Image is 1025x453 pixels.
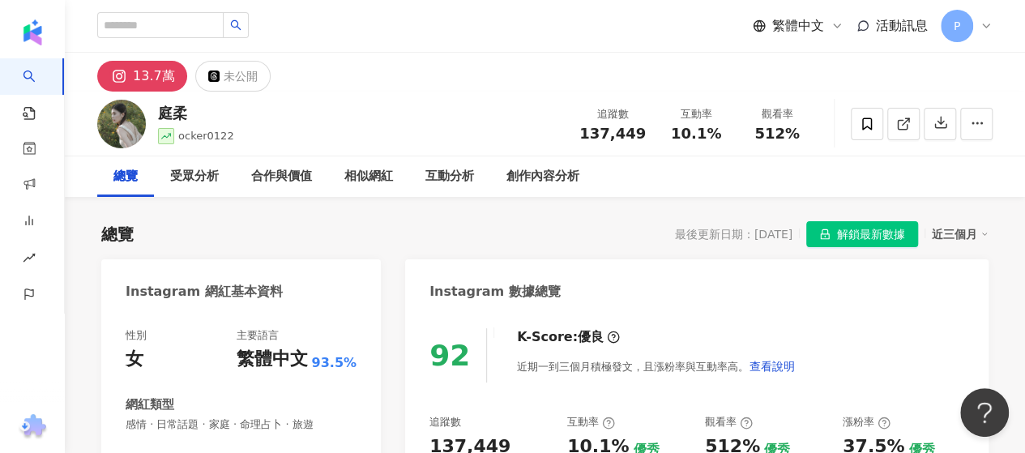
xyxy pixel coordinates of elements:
button: 解鎖最新數據 [806,221,918,247]
span: 活動訊息 [876,18,928,33]
span: 感情 · 日常話題 · 家庭 · 命理占卜 · 旅遊 [126,417,357,432]
div: 追蹤數 [579,106,646,122]
div: 總覽 [101,223,134,246]
div: 近期一到三個月積極發文，且漲粉率與互動率高。 [517,350,796,382]
span: lock [819,229,831,240]
div: 觀看率 [705,415,753,429]
div: 13.7萬 [133,65,175,88]
div: 優良 [578,328,604,346]
span: P [954,17,960,35]
div: 未公開 [224,65,258,88]
img: chrome extension [17,414,49,440]
span: 137,449 [579,125,646,142]
span: 10.1% [671,126,721,142]
span: rise [23,241,36,278]
div: 觀看率 [746,106,808,122]
div: Instagram 數據總覽 [429,283,561,301]
button: 查看說明 [749,350,796,382]
iframe: Help Scout Beacon - Open [960,388,1009,437]
div: 漲粉率 [843,415,890,429]
div: 最後更新日期：[DATE] [675,228,792,241]
div: 網紅類型 [126,396,174,413]
div: 受眾分析 [170,167,219,186]
div: K-Score : [517,328,620,346]
div: 互動率 [567,415,615,429]
div: 合作與價值 [251,167,312,186]
button: 13.7萬 [97,61,187,92]
div: 總覽 [113,167,138,186]
div: 創作內容分析 [506,167,579,186]
span: 繁體中文 [772,17,824,35]
span: 解鎖最新數據 [837,222,905,248]
span: 512% [754,126,800,142]
span: search [230,19,241,31]
img: logo icon [19,19,45,45]
div: 92 [429,339,470,372]
div: 繁體中文 [236,347,307,372]
span: 93.5% [311,354,357,372]
div: 相似網紅 [344,167,393,186]
div: 性別 [126,328,147,343]
span: 查看說明 [750,360,795,373]
div: 女 [126,347,143,372]
div: 庭柔 [158,103,234,123]
img: KOL Avatar [97,100,146,148]
div: Instagram 網紅基本資料 [126,283,283,301]
button: 未公開 [195,61,271,92]
div: 主要語言 [236,328,278,343]
div: 近三個月 [932,224,989,245]
div: 互動率 [665,106,727,122]
div: 互動分析 [425,167,474,186]
div: 追蹤數 [429,415,461,429]
a: search [23,58,55,122]
span: ocker0122 [178,130,234,142]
